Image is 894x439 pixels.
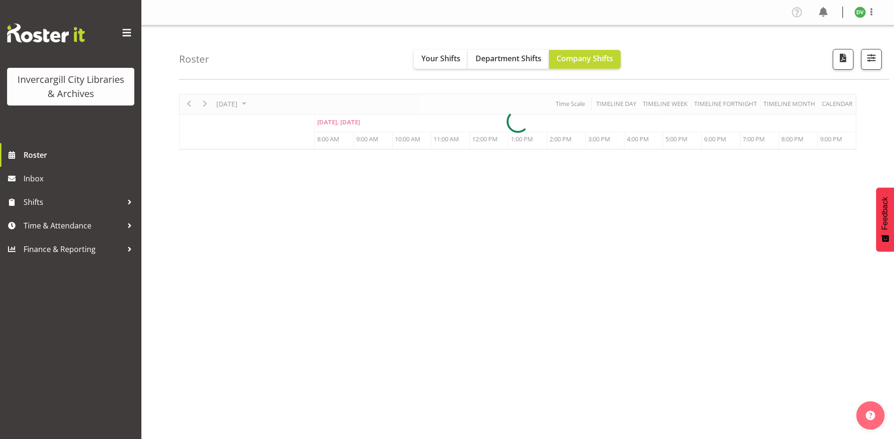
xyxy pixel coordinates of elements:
[876,187,894,252] button: Feedback - Show survey
[24,171,137,186] span: Inbox
[861,49,882,70] button: Filter Shifts
[557,53,613,64] span: Company Shifts
[468,50,549,69] button: Department Shifts
[421,53,460,64] span: Your Shifts
[549,50,621,69] button: Company Shifts
[833,49,853,70] button: Download a PDF of the roster for the current day
[24,242,123,256] span: Finance & Reporting
[7,24,85,42] img: Rosterit website logo
[881,197,889,230] span: Feedback
[179,54,209,65] h4: Roster
[24,148,137,162] span: Roster
[414,50,468,69] button: Your Shifts
[16,73,125,101] div: Invercargill City Libraries & Archives
[24,219,123,233] span: Time & Attendance
[24,195,123,209] span: Shifts
[476,53,541,64] span: Department Shifts
[866,411,875,420] img: help-xxl-2.png
[854,7,866,18] img: desk-view11665.jpg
